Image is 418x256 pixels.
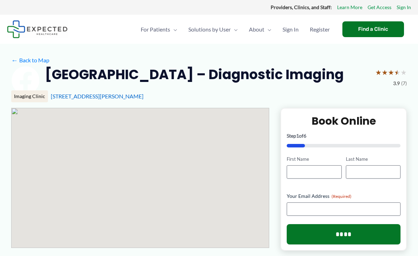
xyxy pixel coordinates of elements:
span: 3.9 [393,79,400,88]
span: Menu Toggle [231,17,238,42]
span: ★ [388,66,394,79]
a: ←Back to Map [11,55,49,65]
a: Sign In [277,17,304,42]
span: For Patients [141,17,170,42]
label: First Name [287,156,341,162]
span: ★ [400,66,407,79]
div: Imaging Clinic [11,90,48,102]
span: 1 [296,133,299,139]
span: 6 [304,133,306,139]
span: About [249,17,264,42]
span: Solutions by User [188,17,231,42]
span: Sign In [283,17,299,42]
span: Menu Toggle [264,17,271,42]
a: For PatientsMenu Toggle [135,17,183,42]
a: [STREET_ADDRESS][PERSON_NAME] [51,93,144,99]
a: Solutions by UserMenu Toggle [183,17,243,42]
span: Register [310,17,330,42]
span: (Required) [332,194,351,199]
span: Menu Toggle [170,17,177,42]
span: ★ [382,66,388,79]
h2: [GEOGRAPHIC_DATA] – Diagnostic Imaging [45,66,344,83]
span: ← [11,57,18,63]
h2: Book Online [287,114,400,128]
label: Your Email Address [287,193,400,200]
a: Learn More [337,3,362,12]
label: Last Name [346,156,400,162]
a: Get Access [368,3,391,12]
strong: Providers, Clinics, and Staff: [271,4,332,10]
span: (7) [401,79,407,88]
img: Expected Healthcare Logo - side, dark font, small [7,20,68,38]
span: ★ [375,66,382,79]
nav: Primary Site Navigation [135,17,335,42]
span: ★ [394,66,400,79]
a: AboutMenu Toggle [243,17,277,42]
p: Step of [287,133,400,138]
a: Sign In [397,3,411,12]
a: Register [304,17,335,42]
a: Find a Clinic [342,21,404,37]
